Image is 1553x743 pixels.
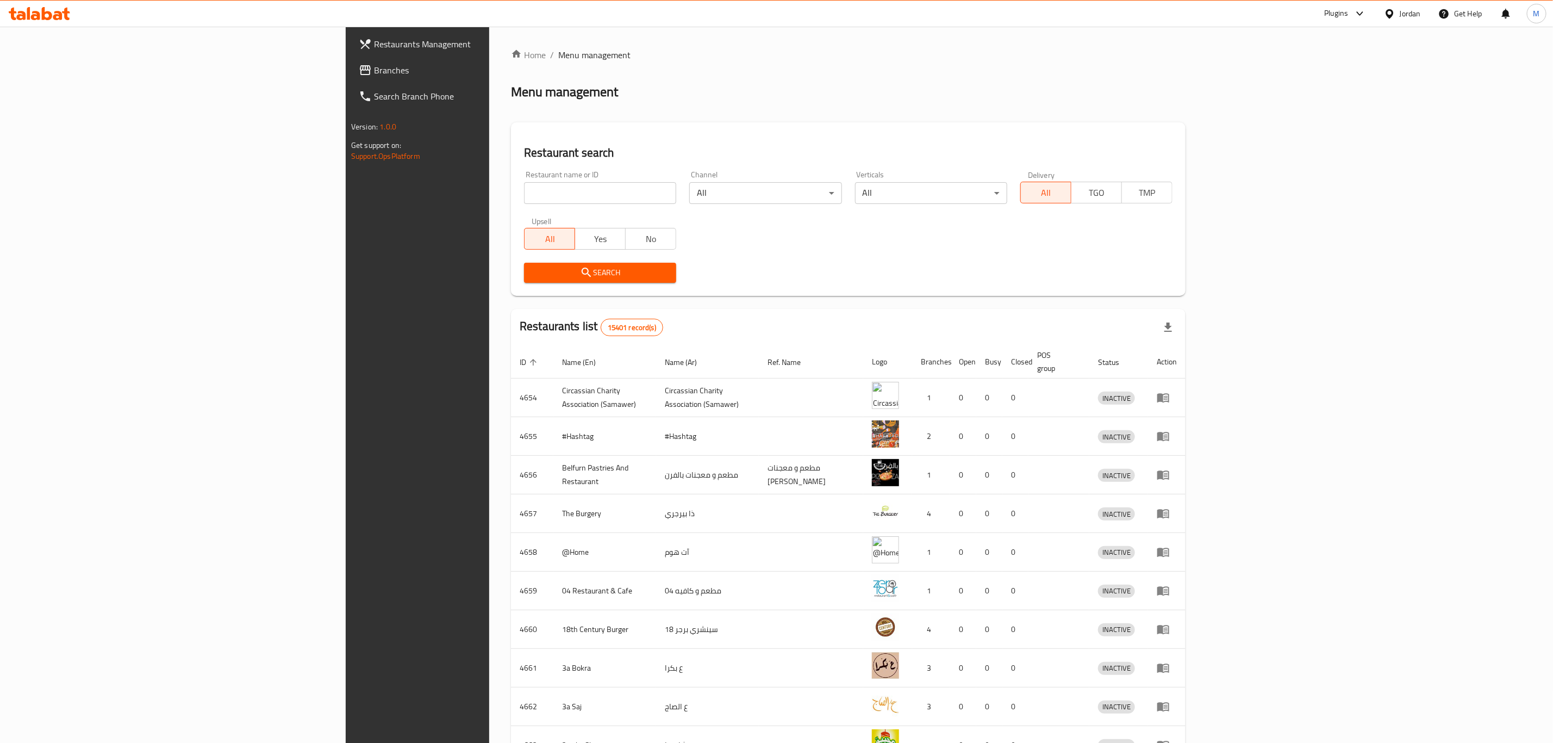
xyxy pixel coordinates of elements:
[1002,533,1028,572] td: 0
[1002,610,1028,649] td: 0
[912,649,950,688] td: 3
[374,38,596,51] span: Restaurants Management
[1098,701,1135,713] span: INACTIVE
[379,120,396,134] span: 1.0.0
[656,379,759,417] td: ​Circassian ​Charity ​Association​ (Samawer)
[1157,584,1177,597] div: Menu
[1025,185,1067,201] span: All
[1098,662,1135,675] div: INACTIVE
[1157,391,1177,404] div: Menu
[351,120,378,134] span: Version:
[1098,662,1135,674] span: INACTIVE
[950,379,976,417] td: 0
[1155,314,1181,340] div: Export file
[601,323,663,333] span: 15401 record(s)
[656,572,759,610] td: مطعم و كافيه 04
[1002,572,1028,610] td: 0
[912,494,950,533] td: 4
[912,572,950,610] td: 1
[976,610,1002,649] td: 0
[1002,379,1028,417] td: 0
[1002,345,1028,379] th: Closed
[950,417,976,456] td: 0
[912,610,950,649] td: 4
[1071,182,1122,203] button: TGO
[1098,356,1133,369] span: Status
[872,382,899,409] img: ​Circassian ​Charity ​Association​ (Samawer)
[524,145,1172,161] h2: Restaurant search
[524,263,676,283] button: Search
[656,417,759,456] td: #Hashtag
[912,688,950,726] td: 3
[351,149,420,163] a: Support.OpsPlatform
[351,138,401,152] span: Get support on:
[1098,431,1135,443] span: INACTIVE
[520,318,663,336] h2: Restaurants list
[1098,469,1135,482] div: INACTIVE
[656,649,759,688] td: ع بكرا
[976,345,1002,379] th: Busy
[350,83,605,109] a: Search Branch Phone
[855,182,1007,204] div: All
[350,31,605,57] a: Restaurants Management
[630,231,672,247] span: No
[511,48,1186,61] nav: breadcrumb
[374,90,596,103] span: Search Branch Phone
[1157,546,1177,559] div: Menu
[1533,8,1540,20] span: M
[1157,507,1177,520] div: Menu
[579,231,621,247] span: Yes
[1121,182,1172,203] button: TMP
[529,231,571,247] span: All
[976,494,1002,533] td: 0
[976,533,1002,572] td: 0
[912,345,950,379] th: Branches
[350,57,605,83] a: Branches
[1002,494,1028,533] td: 0
[863,345,912,379] th: Logo
[1157,430,1177,443] div: Menu
[1098,508,1135,521] span: INACTIVE
[1098,623,1135,636] div: INACTIVE
[520,356,540,369] span: ID
[533,266,668,280] span: Search
[1002,417,1028,456] td: 0
[912,379,950,417] td: 1
[625,228,676,250] button: No
[656,688,759,726] td: ع الصاج
[374,64,596,77] span: Branches
[1037,349,1076,375] span: POS group
[950,649,976,688] td: 0
[872,420,899,448] img: #Hashtag
[656,494,759,533] td: ذا بيرجري
[1098,507,1135,521] div: INACTIVE
[1076,185,1118,201] span: TGO
[1098,585,1135,597] span: INACTIVE
[1157,661,1177,674] div: Menu
[1324,7,1348,20] div: Plugins
[1098,430,1135,443] div: INACTIVE
[872,614,899,641] img: 18th Century Burger
[656,456,759,494] td: مطعم و معجنات بالفرن
[759,456,863,494] td: مطعم و معجنات [PERSON_NAME]
[1028,171,1055,178] label: Delivery
[1098,623,1135,636] span: INACTIVE
[872,536,899,564] img: @Home
[976,417,1002,456] td: 0
[976,649,1002,688] td: 0
[872,459,899,486] img: Belfurn Pastries And Restaurant
[872,575,899,602] img: 04 Restaurant & Cafe
[665,356,711,369] span: Name (Ar)
[872,691,899,718] img: 3a Saj
[1020,182,1071,203] button: All
[768,356,815,369] span: Ref. Name
[950,533,976,572] td: 0
[950,610,976,649] td: 0
[976,456,1002,494] td: 0
[1148,345,1186,379] th: Action
[950,345,976,379] th: Open
[872,498,899,525] img: The Burgery
[1400,8,1421,20] div: Jordan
